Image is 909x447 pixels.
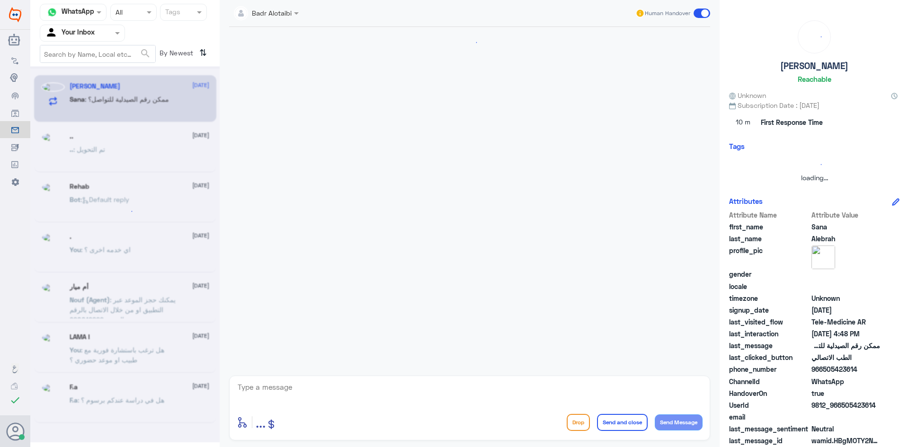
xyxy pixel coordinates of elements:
[645,9,690,18] span: Human Handover
[731,156,897,173] div: loading...
[729,329,810,339] span: last_interaction
[9,7,21,22] img: Widebot Logo
[729,197,763,205] h6: Attributes
[798,75,831,83] h6: Reachable
[811,436,880,446] span: wamid.HBgMOTY2NTA1NDIzNjE0FQIAEhgUM0E3OTM1OEMzREMxRkZDMEEzNzgA
[811,424,880,434] span: 0
[801,174,828,182] span: loading...
[655,414,703,430] button: Send Message
[729,424,810,434] span: last_message_sentiment
[117,203,134,219] div: loading...
[811,377,880,386] span: 2
[811,341,880,351] span: ممكن رقم الصيدلية للتواصل؟
[45,5,59,19] img: whatsapp.png
[729,90,766,100] span: Unknown
[256,413,266,430] span: ...
[811,222,880,232] span: Sana
[729,341,810,351] span: last_message
[780,61,848,71] h5: [PERSON_NAME]
[811,293,880,303] span: Unknown
[45,26,59,40] img: yourInbox.svg
[811,269,880,279] span: null
[729,245,810,267] span: profile_pic
[567,414,590,431] button: Drop
[729,142,745,150] h6: Tags
[729,317,810,327] span: last_visited_flow
[140,48,151,59] span: search
[199,45,207,61] i: ⇅
[811,317,880,327] span: Tele-Medicine AR
[156,45,196,64] span: By Newest
[729,234,810,244] span: last_name
[811,329,880,339] span: 2025-09-24T13:48:09.411Z
[811,400,880,410] span: 9812_966505423614
[40,45,155,62] input: Search by Name, Local etc…
[9,394,21,406] i: check
[729,400,810,410] span: UserId
[729,436,810,446] span: last_message_id
[811,234,880,244] span: Alebrah
[811,305,880,315] span: 2025-09-23T16:41:09.193Z
[729,100,900,110] span: Subscription Date : [DATE]
[597,414,648,431] button: Send and close
[729,114,757,131] span: 10 m
[729,388,810,398] span: HandoverOn
[811,281,880,291] span: null
[811,210,880,220] span: Attribute Value
[811,412,880,422] span: null
[729,281,810,291] span: locale
[729,222,810,232] span: first_name
[811,352,880,362] span: الطب الاتصالي
[811,364,880,374] span: 966505423614
[140,46,151,61] button: search
[729,210,810,220] span: Attribute Name
[729,364,810,374] span: phone_number
[729,293,810,303] span: timezone
[761,117,823,127] span: First Response Time
[6,422,24,440] button: Avatar
[232,34,708,51] div: loading...
[729,352,810,362] span: last_clicked_button
[164,7,180,19] div: Tags
[729,412,810,422] span: email
[729,377,810,386] span: ChannelId
[256,412,266,433] button: ...
[729,269,810,279] span: gender
[801,23,828,51] div: loading...
[811,388,880,398] span: true
[729,305,810,315] span: signup_date
[811,245,835,269] img: picture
